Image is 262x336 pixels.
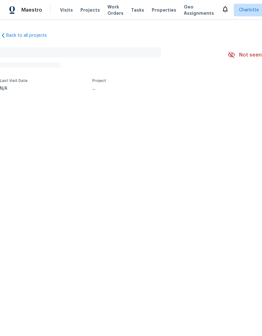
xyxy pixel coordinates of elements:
span: Tasks [131,8,144,12]
span: Charlotte [239,7,259,13]
span: Projects [80,7,100,13]
div: ... [92,86,213,91]
span: Properties [152,7,176,13]
span: Work Orders [107,4,123,16]
span: Visits [60,7,73,13]
span: Maestro [21,7,42,13]
span: Geo Assignments [184,4,214,16]
span: Project [92,79,106,83]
